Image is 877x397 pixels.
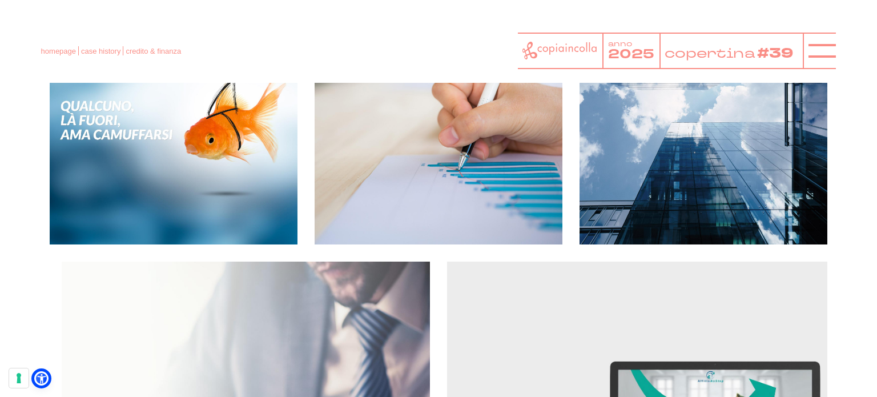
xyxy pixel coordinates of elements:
tspan: #39 [761,43,798,63]
button: Le tue preferenze relative al consenso per le tecnologie di tracciamento [9,368,29,388]
tspan: 2025 [608,46,654,63]
a: credito & finanza [126,47,181,55]
tspan: copertina [665,43,758,62]
a: homepage [41,47,76,55]
tspan: anno [608,39,632,49]
a: Open Accessibility Menu [34,371,49,386]
a: case history [81,47,120,55]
